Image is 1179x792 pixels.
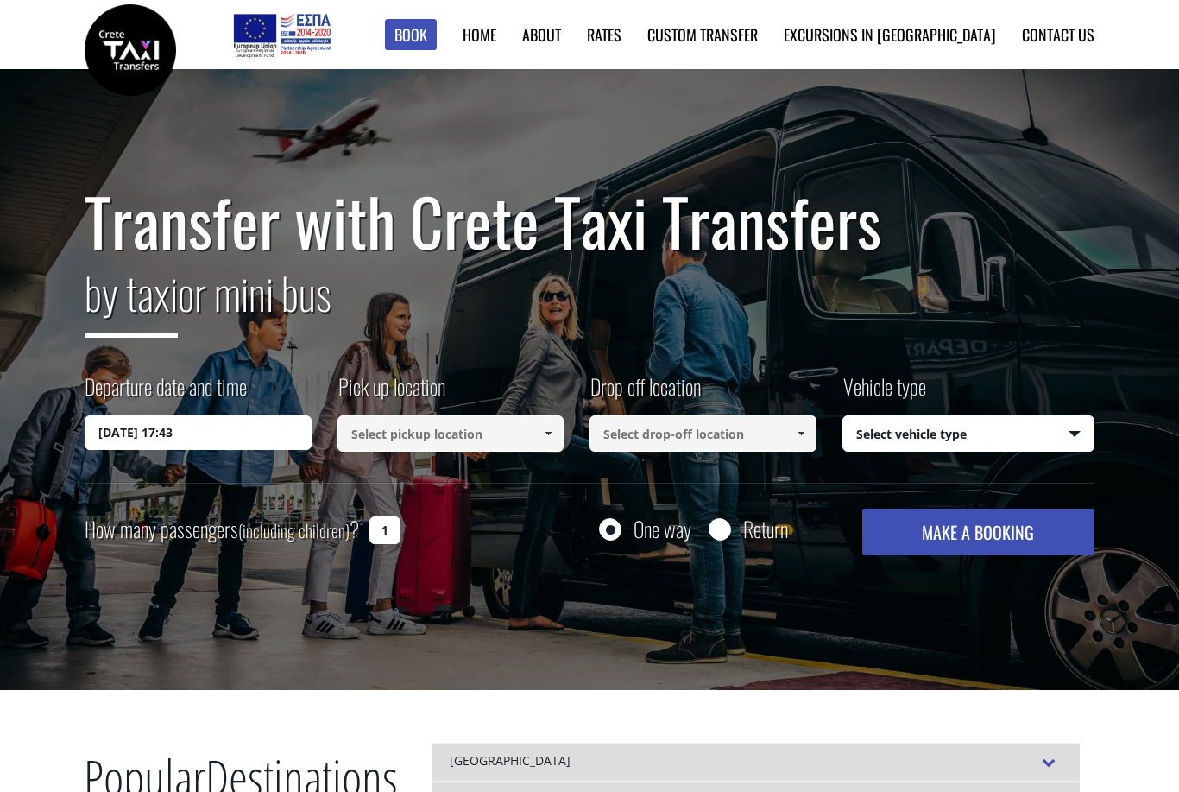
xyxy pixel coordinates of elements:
[463,23,496,46] a: Home
[238,517,350,543] small: (including children)
[85,371,247,415] label: Departure date and time
[589,371,701,415] label: Drop off location
[862,509,1094,555] button: MAKE A BOOKING
[385,19,437,51] a: Book
[85,509,359,551] label: How many passengers ?
[843,416,1094,453] span: Select vehicle type
[784,23,996,46] a: Excursions in [GEOGRAPHIC_DATA]
[786,415,815,452] a: Show All Items
[85,39,176,57] a: Crete Taxi Transfers | Safe Taxi Transfer Services from to Heraklion Airport, Chania Airport, Ret...
[743,518,788,540] label: Return
[589,415,816,452] input: Select drop-off location
[647,23,758,46] a: Custom Transfer
[230,9,333,60] img: e-bannersEUERDF180X90.jpg
[634,518,691,540] label: One way
[85,257,1094,351] h2: or mini bus
[842,371,926,415] label: Vehicle type
[85,185,1094,257] h1: Transfer with Crete Taxi Transfers
[85,4,176,96] img: Crete Taxi Transfers | Safe Taxi Transfer Services from to Heraklion Airport, Chania Airport, Ret...
[587,23,621,46] a: Rates
[1022,23,1094,46] a: Contact us
[432,743,1080,781] div: [GEOGRAPHIC_DATA]
[522,23,561,46] a: About
[85,260,178,338] span: by taxi
[337,371,445,415] label: Pick up location
[337,415,564,452] input: Select pickup location
[534,415,563,452] a: Show All Items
